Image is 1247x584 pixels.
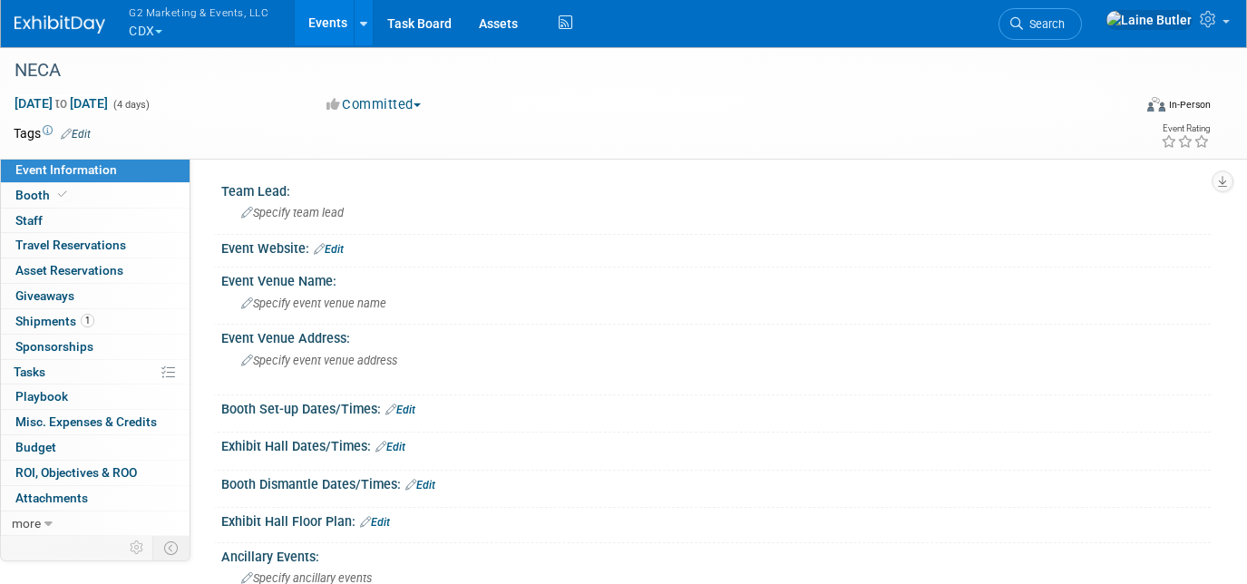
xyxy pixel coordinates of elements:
a: Playbook [1,384,190,409]
span: Giveaways [15,288,74,303]
span: G2 Marketing & Events, LLC [129,3,268,22]
div: NECA [8,54,1109,87]
img: Laine Butler [1106,10,1193,30]
span: [DATE] [DATE] [14,95,109,112]
span: Specify event venue address [241,354,397,367]
a: Edit [405,479,435,492]
a: Budget [1,435,190,460]
span: 1 [81,314,94,327]
div: Ancillary Events: [221,543,1211,566]
span: Misc. Expenses & Credits [15,414,157,429]
span: Search [1023,17,1065,31]
div: Exhibit Hall Floor Plan: [221,508,1211,531]
div: Booth Set-up Dates/Times: [221,395,1211,419]
div: Event Format [1034,94,1211,122]
span: Specify event venue name [241,297,386,310]
button: Committed [320,95,428,114]
a: Edit [385,404,415,416]
span: Staff [15,213,43,228]
span: Asset Reservations [15,263,123,277]
a: more [1,511,190,536]
span: Tasks [14,365,45,379]
a: Sponsorships [1,335,190,359]
a: Event Information [1,158,190,182]
span: more [12,516,41,530]
a: Edit [375,441,405,453]
a: Tasks [1,360,190,384]
img: ExhibitDay [15,15,105,34]
a: Edit [61,128,91,141]
td: Personalize Event Tab Strip [122,536,153,560]
img: Format-Inperson.png [1147,97,1165,112]
div: Exhibit Hall Dates/Times: [221,433,1211,456]
a: Staff [1,209,190,233]
span: Playbook [15,389,68,404]
span: Event Information [15,162,117,177]
span: Attachments [15,491,88,505]
a: Search [999,8,1082,40]
span: Sponsorships [15,339,93,354]
span: ROI, Objectives & ROO [15,465,137,480]
a: Asset Reservations [1,258,190,283]
a: Booth [1,183,190,208]
div: In-Person [1168,98,1211,112]
a: Shipments1 [1,309,190,334]
a: Attachments [1,486,190,511]
div: Event Venue Name: [221,268,1211,290]
div: Event Website: [221,235,1211,258]
span: Shipments [15,314,94,328]
span: to [53,96,70,111]
span: Booth [15,188,71,202]
span: Budget [15,440,56,454]
span: Specify team lead [241,206,344,219]
i: Booth reservation complete [58,190,67,200]
div: Event Rating [1161,124,1210,133]
span: Travel Reservations [15,238,126,252]
td: Tags [14,124,91,142]
div: Team Lead: [221,178,1211,200]
a: Misc. Expenses & Credits [1,410,190,434]
span: (4 days) [112,99,150,111]
a: Giveaways [1,284,190,308]
a: Edit [314,243,344,256]
div: Event Venue Address: [221,325,1211,347]
a: Travel Reservations [1,233,190,258]
td: Toggle Event Tabs [153,536,190,560]
a: ROI, Objectives & ROO [1,461,190,485]
div: Booth Dismantle Dates/Times: [221,471,1211,494]
a: Edit [360,516,390,529]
